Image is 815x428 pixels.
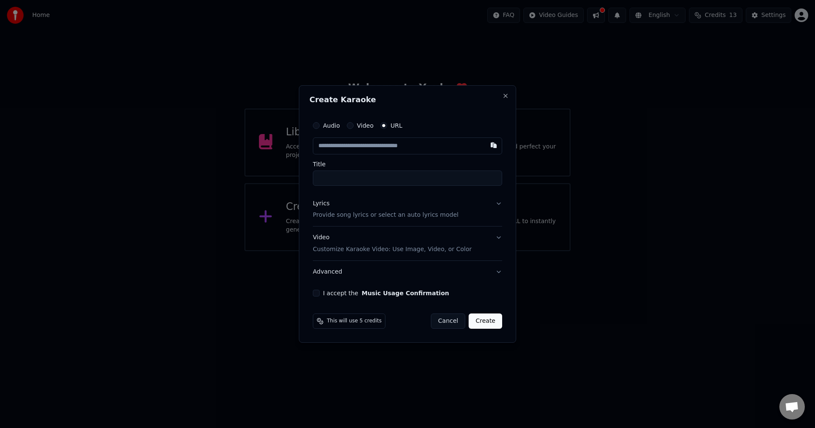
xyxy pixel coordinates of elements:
button: Create [469,313,502,329]
div: Lyrics [313,199,329,208]
button: Advanced [313,261,502,283]
label: URL [391,123,402,129]
button: LyricsProvide song lyrics or select an auto lyrics model [313,193,502,227]
p: Provide song lyrics or select an auto lyrics model [313,211,458,220]
label: Audio [323,123,340,129]
h2: Create Karaoke [309,96,506,104]
label: Title [313,161,502,167]
span: This will use 5 credits [327,318,382,324]
label: Video [357,123,374,129]
button: Cancel [431,313,465,329]
label: I accept the [323,290,449,296]
button: VideoCustomize Karaoke Video: Use Image, Video, or Color [313,227,502,261]
div: Video [313,234,472,254]
button: I accept the [362,290,449,296]
p: Customize Karaoke Video: Use Image, Video, or Color [313,245,472,254]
